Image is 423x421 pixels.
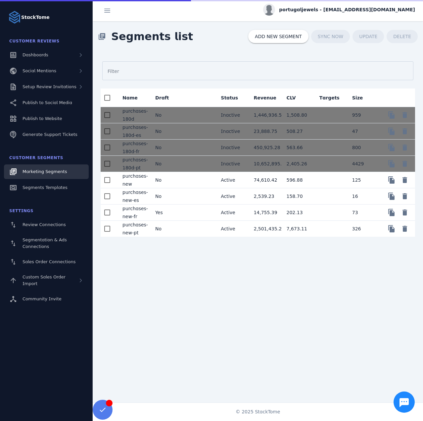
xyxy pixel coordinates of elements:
button: Copy [385,157,398,170]
mat-cell: 326 [347,221,380,237]
mat-cell: 47 [347,123,380,140]
div: Name [122,94,144,101]
span: Generate Support Tickets [23,132,77,137]
div: Name [122,94,138,101]
mat-cell: 73 [347,205,380,221]
mat-cell: 596.88 [281,172,314,188]
button: Delete [398,125,411,138]
span: Marketing Segments [23,169,67,174]
mat-cell: purchases-180d-es [117,123,150,140]
mat-cell: purchases-180d [117,107,150,123]
mat-cell: 125 [347,172,380,188]
button: Delete [398,206,411,219]
mat-cell: 14,755.39 [248,205,281,221]
button: Copy [385,222,398,235]
a: Generate Support Tickets [4,127,89,142]
div: Draft [155,94,175,101]
span: Publish to Website [23,116,62,121]
mat-cell: 563.66 [281,140,314,156]
mat-cell: No [150,172,183,188]
span: Dashboards [23,52,48,57]
mat-cell: Inactive [215,123,248,140]
div: Revenue [254,94,282,101]
mat-cell: No [150,123,183,140]
button: Delete [398,190,411,203]
mat-cell: No [150,156,183,172]
span: Custom Sales Order Import [23,274,66,286]
mat-cell: 23,888.75 [248,123,281,140]
span: Review Connections [23,222,66,227]
mat-cell: purchases-180d-pt [117,156,150,172]
mat-cell: Yes [150,205,183,221]
img: Logo image [8,11,21,24]
button: Delete [398,108,411,122]
mat-cell: 1,508.80 [281,107,314,123]
span: © 2025 StackTome [236,408,280,415]
a: Segmentation & Ads Connections [4,233,89,253]
mat-cell: purchases-new-es [117,188,150,205]
mat-cell: 1,446,936.50 [248,107,281,123]
mat-cell: 2,539.23 [248,188,281,205]
a: Segments Templates [4,180,89,195]
mat-cell: No [150,221,183,237]
button: portugaljewels - [EMAIL_ADDRESS][DOMAIN_NAME] [263,4,415,16]
button: Delete [398,173,411,187]
mat-icon: library_books [98,32,106,40]
mat-cell: purchases-new-pt [117,221,150,237]
mat-cell: No [150,140,183,156]
a: Publish to Website [4,111,89,126]
button: Copy [385,141,398,154]
button: Copy [385,190,398,203]
span: Sales Order Connections [23,259,75,264]
mat-header-cell: Targets [314,89,347,107]
strong: StackTome [21,14,50,21]
span: Segmentation & Ads Connections [23,237,67,249]
mat-cell: Inactive [215,156,248,172]
mat-cell: No [150,188,183,205]
span: Community Invite [23,296,62,301]
mat-cell: purchases-new [117,172,150,188]
div: CLV [287,94,302,101]
mat-cell: 7,673.11 [281,221,314,237]
mat-cell: 4429 [347,156,380,172]
span: Segments list [106,23,198,50]
mat-cell: Active [215,221,248,237]
span: Customer Reviews [9,39,60,43]
mat-cell: 800 [347,140,380,156]
span: Social Mentions [23,68,56,73]
a: Publish to Social Media [4,95,89,110]
div: Size [352,94,369,101]
button: Copy [385,206,398,219]
mat-cell: Inactive [215,140,248,156]
mat-cell: 10,652,895.00 [248,156,281,172]
button: Copy [385,108,398,122]
mat-cell: purchases-new-fr [117,205,150,221]
span: Settings [9,209,33,213]
mat-cell: purchases-180d-fr [117,140,150,156]
span: portugaljewels - [EMAIL_ADDRESS][DOMAIN_NAME] [279,6,415,13]
a: Community Invite [4,292,89,306]
button: Delete [398,157,411,170]
button: Copy [385,173,398,187]
mat-cell: 74,610.42 [248,172,281,188]
button: Delete [398,141,411,154]
mat-cell: 450,925.28 [248,140,281,156]
mat-cell: 202.13 [281,205,314,221]
mat-cell: Active [215,172,248,188]
a: Marketing Segments [4,164,89,179]
button: Copy [385,125,398,138]
mat-cell: 2,405.26 [281,156,314,172]
button: ADD NEW SEGMENT [248,30,308,43]
span: Segments Templates [23,185,68,190]
span: ADD NEW SEGMENT [255,34,302,39]
span: Customer Segments [9,155,63,160]
a: Sales Order Connections [4,255,89,269]
span: Publish to Social Media [23,100,72,105]
mat-label: Filter [108,69,119,74]
mat-cell: 959 [347,107,380,123]
img: profile.jpg [263,4,275,16]
span: Setup Review Invitations [23,84,76,89]
mat-cell: 2,501,435.20 [248,221,281,237]
button: Delete [398,222,411,235]
mat-cell: Inactive [215,107,248,123]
